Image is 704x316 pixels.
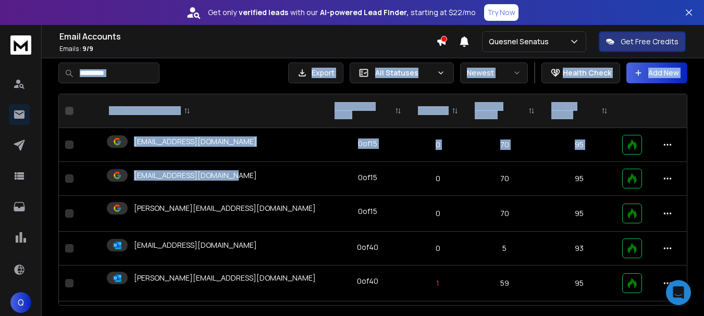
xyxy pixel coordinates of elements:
div: Open Intercom Messenger [666,280,691,305]
td: 59 [466,266,543,301]
p: 1 [416,278,460,288]
strong: AI-powered Lead Finder, [320,7,409,18]
p: 0 [416,173,460,184]
p: Emails : [59,45,436,53]
span: 9 / 9 [82,44,93,53]
td: 70 [466,196,543,232]
p: 0 [416,140,460,150]
td: 95 [543,196,616,232]
td: 95 [543,128,616,162]
div: 0 of 40 [357,276,378,286]
button: Get Free Credits [599,31,686,52]
strong: verified leads [239,7,288,18]
img: logo [10,35,31,55]
p: [PERSON_NAME][EMAIL_ADDRESS][DOMAIN_NAME] [134,273,316,283]
p: 0 [416,243,460,254]
p: [EMAIL_ADDRESS][DOMAIN_NAME] [134,240,257,250]
p: WARMUP EMAILS [475,103,524,119]
button: Q [10,292,31,313]
button: Newest [460,62,528,83]
p: DAILY EMAILS SENT [335,103,391,119]
button: Health Check [541,62,620,83]
td: 70 [466,128,543,162]
p: 0 [416,208,460,219]
button: Try Now [484,4,518,21]
p: Try Now [487,7,515,18]
td: 93 [543,232,616,266]
button: Export [288,62,343,83]
td: 95 [543,162,616,196]
div: 0 of 15 [358,206,377,217]
td: 5 [466,232,543,266]
p: HEALTH SCORE [551,103,597,119]
h1: Email Accounts [59,30,436,43]
p: [EMAIL_ADDRESS][DOMAIN_NAME] [134,170,257,181]
p: Health Check [563,68,611,78]
td: 95 [543,266,616,301]
div: 0 of 15 [358,172,377,183]
p: Get Free Credits [621,36,678,47]
div: 0 of 15 [358,138,377,149]
p: Get only with our starting at $22/mo [208,7,476,18]
p: [EMAIL_ADDRESS][DOMAIN_NAME] [134,136,257,147]
button: Add New [626,62,687,83]
p: BOUNCES [418,107,448,115]
td: 70 [466,162,543,196]
p: All Statuses [375,68,433,78]
div: 0 of 40 [357,242,378,252]
p: [PERSON_NAME][EMAIL_ADDRESS][DOMAIN_NAME] [134,203,316,213]
div: EMAIL ACCOUNT NAME [109,107,190,115]
p: Quesnel Senatus [489,36,553,47]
